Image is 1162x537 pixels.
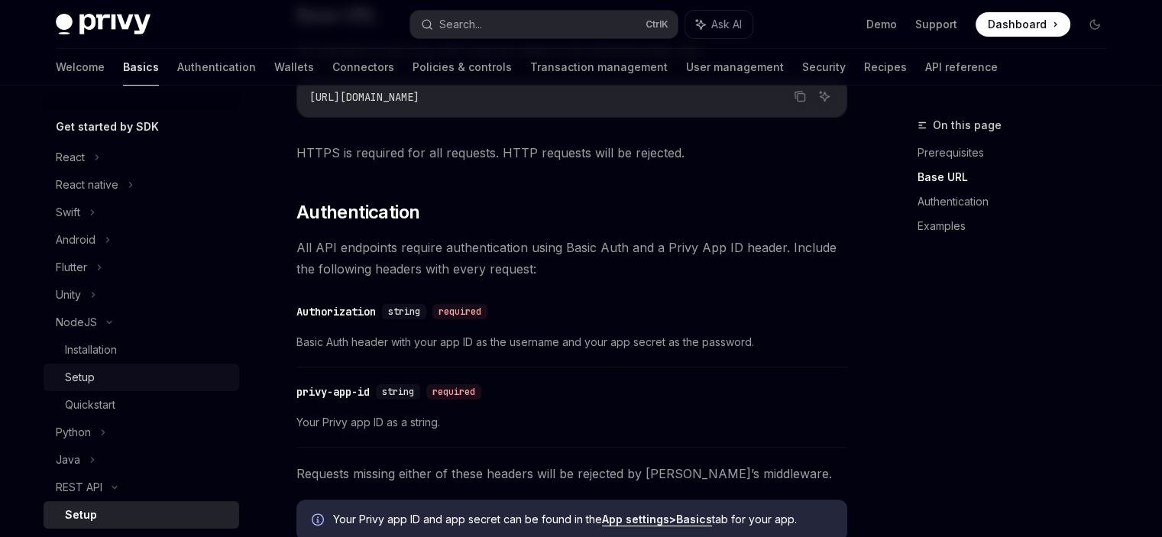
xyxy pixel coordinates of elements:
a: Base URL [918,165,1119,189]
a: User management [686,49,784,86]
button: Copy the contents from the code block [790,86,810,106]
div: required [426,384,481,400]
div: Authorization [296,304,376,319]
span: Your Privy app ID and app secret can be found in the tab for your app. [333,512,832,527]
span: Requests missing either of these headers will be rejected by [PERSON_NAME]’s middleware. [296,463,847,484]
span: [URL][DOMAIN_NAME] [309,90,419,104]
a: API reference [925,49,998,86]
a: Connectors [332,49,394,86]
a: Prerequisites [918,141,1119,165]
span: On this page [933,116,1002,134]
button: Ask AI [685,11,753,38]
div: React [56,148,85,167]
a: App settings>Basics [602,513,712,526]
a: Quickstart [44,391,239,419]
img: dark logo [56,14,151,35]
span: Ask AI [711,17,742,32]
span: Dashboard [988,17,1047,32]
span: Basic Auth header with your app ID as the username and your app secret as the password. [296,333,847,351]
button: Ask AI [814,86,834,106]
a: Authentication [177,49,256,86]
svg: Info [312,513,327,529]
span: Your Privy app ID as a string. [296,413,847,432]
span: HTTPS is required for all requests. HTTP requests will be rejected. [296,142,847,163]
strong: App settings [602,513,669,526]
strong: Basics [676,513,712,526]
button: Search...CtrlK [410,11,678,38]
div: Java [56,451,80,469]
div: React native [56,176,118,194]
a: Authentication [918,189,1119,214]
a: Welcome [56,49,105,86]
div: Setup [65,506,97,524]
a: Demo [866,17,897,32]
div: REST API [56,478,102,497]
div: required [432,304,487,319]
div: Installation [65,341,117,359]
div: Quickstart [65,396,115,414]
button: Toggle dark mode [1083,12,1107,37]
div: privy-app-id [296,384,370,400]
h5: Get started by SDK [56,118,159,136]
div: Flutter [56,258,87,277]
div: Swift [56,203,80,222]
span: string [388,306,420,318]
div: Python [56,423,91,442]
a: Policies & controls [413,49,512,86]
span: All API endpoints require authentication using Basic Auth and a Privy App ID header. Include the ... [296,237,847,280]
div: NodeJS [56,313,97,332]
span: string [382,386,414,398]
div: Setup [65,368,95,387]
span: Ctrl K [646,18,668,31]
a: Setup [44,501,239,529]
a: Basics [123,49,159,86]
a: Security [802,49,846,86]
a: Setup [44,364,239,391]
a: Examples [918,214,1119,238]
a: Support [915,17,957,32]
div: Search... [439,15,482,34]
div: Unity [56,286,81,304]
a: Wallets [274,49,314,86]
span: Authentication [296,200,420,225]
a: Recipes [864,49,907,86]
a: Installation [44,336,239,364]
a: Transaction management [530,49,668,86]
a: Dashboard [976,12,1070,37]
div: Android [56,231,95,249]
